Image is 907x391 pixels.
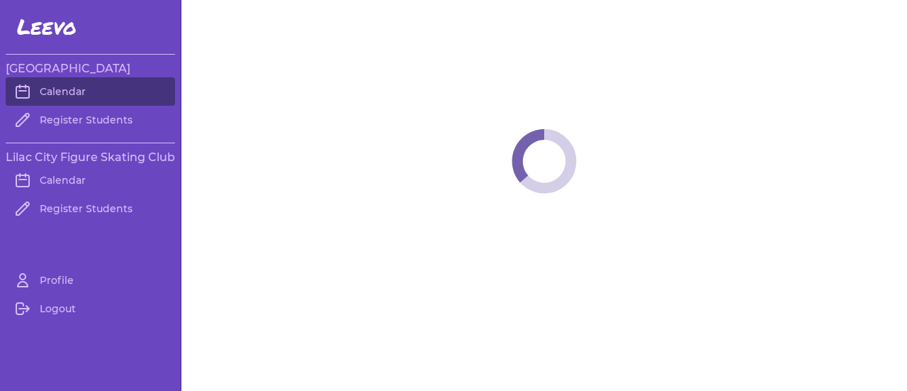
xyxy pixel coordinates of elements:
a: Calendar [6,77,175,106]
a: Calendar [6,166,175,194]
span: Leevo [17,14,77,40]
h3: [GEOGRAPHIC_DATA] [6,60,175,77]
a: Logout [6,294,175,323]
h3: Lilac City Figure Skating Club [6,149,175,166]
a: Profile [6,266,175,294]
a: Register Students [6,194,175,223]
a: Register Students [6,106,175,134]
